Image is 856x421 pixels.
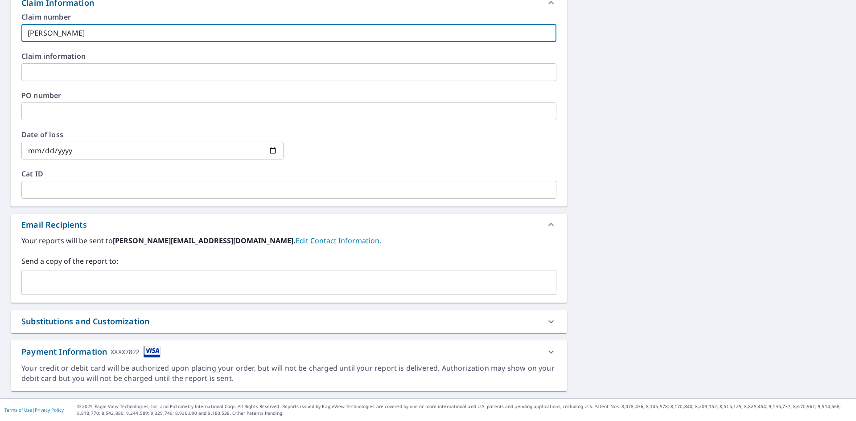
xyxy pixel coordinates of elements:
[144,346,160,358] img: cardImage
[21,92,556,99] label: PO number
[21,315,149,327] div: Substitutions and Customization
[21,131,284,138] label: Date of loss
[21,170,556,177] label: Cat ID
[11,340,567,363] div: Payment InformationXXXX7822cardImage
[77,403,852,417] p: © 2025 Eagle View Technologies, Inc. and Pictometry International Corp. All Rights Reserved. Repo...
[21,363,556,384] div: Your credit or debit card will be authorized upon placing your order, but will not be charged unt...
[21,219,87,231] div: Email Recipients
[11,310,567,333] div: Substitutions and Customization
[21,13,556,20] label: Claim number
[11,214,567,235] div: Email Recipients
[296,236,381,245] a: EditContactInfo
[113,236,296,245] b: [PERSON_NAME][EMAIL_ADDRESS][DOMAIN_NAME].
[4,407,32,413] a: Terms of Use
[111,346,140,358] div: XXXX7822
[21,256,556,266] label: Send a copy of the report to:
[21,235,556,246] label: Your reports will be sent to
[21,53,556,60] label: Claim information
[35,407,64,413] a: Privacy Policy
[4,407,64,413] p: |
[21,346,160,358] div: Payment Information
